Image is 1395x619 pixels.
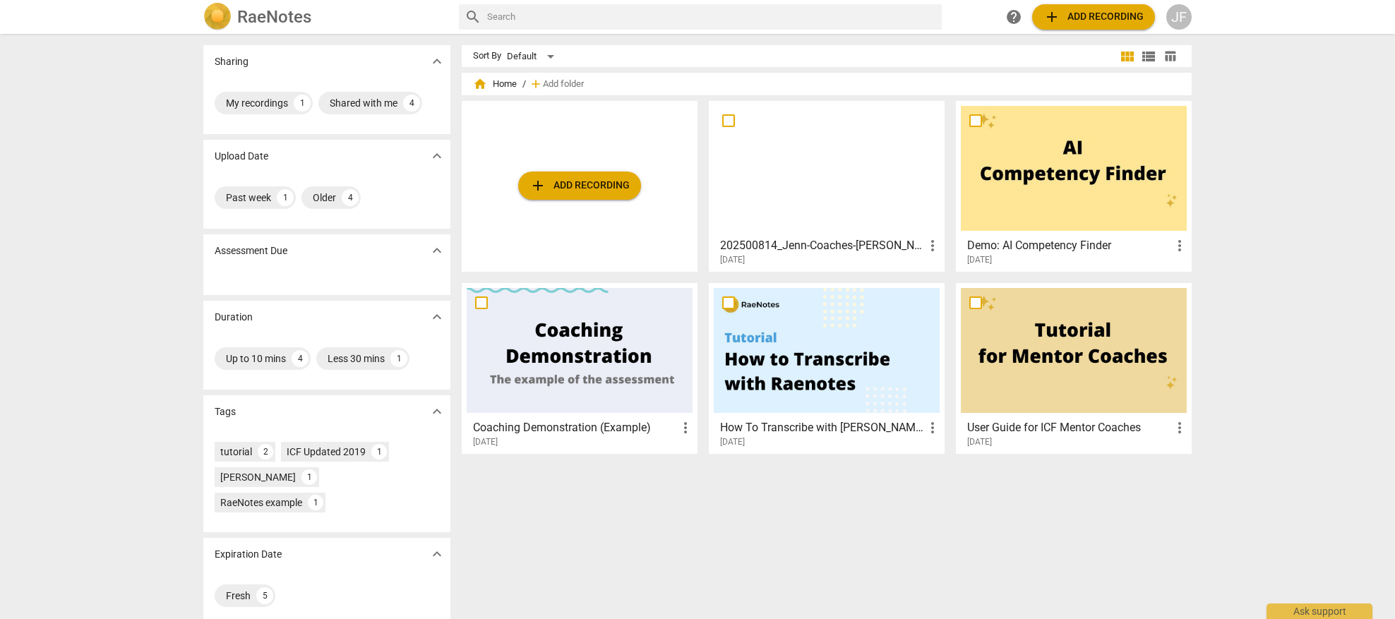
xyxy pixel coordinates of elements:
span: add [529,177,546,194]
span: add [1043,8,1060,25]
div: [PERSON_NAME] [220,470,296,484]
span: view_module [1119,48,1136,65]
p: Tags [215,404,236,419]
span: Add folder [543,79,584,90]
div: 4 [292,350,309,367]
div: Less 30 mins [328,351,385,366]
div: 5 [256,587,273,604]
h3: User Guide for ICF Mentor Coaches [967,419,1171,436]
span: more_vert [677,419,694,436]
span: more_vert [1171,419,1188,436]
span: more_vert [924,237,941,254]
button: List view [1138,46,1159,67]
span: expand_more [429,148,445,164]
div: 1 [390,350,407,367]
span: expand_more [429,403,445,420]
button: Show more [426,543,448,565]
div: 1 [371,444,387,459]
h3: Coaching Demonstration (Example) [473,419,677,436]
div: 4 [342,189,359,206]
button: Upload [1032,4,1155,30]
div: My recordings [226,96,288,110]
span: expand_more [429,242,445,259]
span: [DATE] [967,254,992,266]
div: tutorial [220,445,252,459]
p: Sharing [215,54,249,69]
div: Shared with me [330,96,397,110]
a: Demo: AI Competency Finder[DATE] [961,106,1187,265]
span: / [522,79,526,90]
h3: How To Transcribe with RaeNotes [720,419,924,436]
div: RaeNotes example [220,495,302,510]
button: JF [1166,4,1192,30]
button: Show more [426,145,448,167]
p: Assessment Due [215,244,287,258]
button: Show more [426,51,448,72]
div: Older [313,191,336,205]
span: [DATE] [967,436,992,448]
button: Table view [1159,46,1180,67]
span: expand_more [429,53,445,70]
h2: RaeNotes [237,7,311,27]
div: Ask support [1267,603,1372,619]
button: Upload [518,172,641,200]
span: more_vert [1171,237,1188,254]
a: LogoRaeNotes [203,3,448,31]
span: [DATE] [720,436,745,448]
div: Fresh [226,589,251,603]
span: Add recording [529,177,630,194]
span: add [529,77,543,91]
button: Show more [426,240,448,261]
div: 1 [294,95,311,112]
span: Home [473,77,517,91]
div: 1 [308,495,323,510]
a: How To Transcribe with [PERSON_NAME][DATE] [714,288,940,447]
div: ICF Updated 2019 [287,445,366,459]
span: view_list [1140,48,1157,65]
input: Search [487,6,936,28]
span: home [473,77,487,91]
span: expand_more [429,546,445,563]
div: 4 [403,95,420,112]
div: Past week [226,191,271,205]
a: Coaching Demonstration (Example)[DATE] [467,288,693,447]
img: Logo [203,3,232,31]
span: table_chart [1163,49,1177,63]
span: Add recording [1043,8,1144,25]
span: help [1005,8,1022,25]
span: [DATE] [473,436,498,448]
div: 1 [301,469,317,485]
button: Show more [426,306,448,327]
button: Show more [426,401,448,422]
span: more_vert [924,419,941,436]
p: Duration [215,310,253,325]
span: [DATE] [720,254,745,266]
div: Sort By [473,51,501,61]
h3: 202500814_Jenn-Coaches-Jesse [720,237,924,254]
div: Up to 10 mins [226,351,286,366]
p: Upload Date [215,149,268,164]
div: Default [507,45,559,68]
h3: Demo: AI Competency Finder [967,237,1171,254]
button: Tile view [1117,46,1138,67]
span: search [465,8,481,25]
div: 2 [258,444,273,459]
div: 1 [277,189,294,206]
span: expand_more [429,308,445,325]
a: Help [1001,4,1026,30]
a: 202500814_Jenn-Coaches-[PERSON_NAME][DATE] [714,106,940,265]
a: User Guide for ICF Mentor Coaches[DATE] [961,288,1187,447]
p: Expiration Date [215,547,282,562]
